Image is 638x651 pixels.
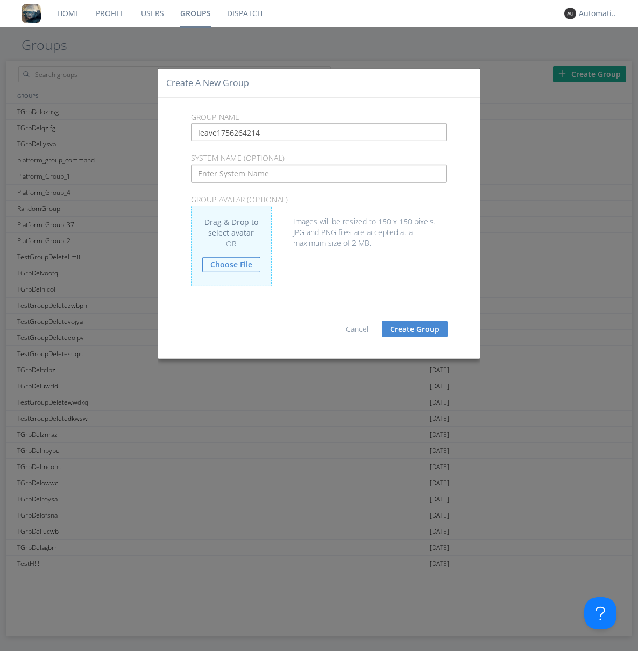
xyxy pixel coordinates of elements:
img: 8ff700cf5bab4eb8a436322861af2272 [22,4,41,23]
div: OR [202,238,260,249]
a: Cancel [346,324,368,334]
p: Group Avatar (optional) [183,193,456,205]
input: Enter System Name [191,164,448,182]
div: Drag & Drop to select avatar [191,206,272,286]
div: Images will be resized to 150 x 150 pixels. JPG and PNG files are accepted at a maximum size of 2... [191,206,448,249]
img: 373638.png [564,8,576,19]
h4: Create a New Group [166,77,249,89]
div: Automation+0004 [579,8,619,19]
input: Enter Group Name [191,123,448,141]
a: Choose File [202,257,260,272]
p: System Name (optional) [183,152,456,164]
button: Create Group [382,321,448,337]
p: Group Name [183,111,456,123]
